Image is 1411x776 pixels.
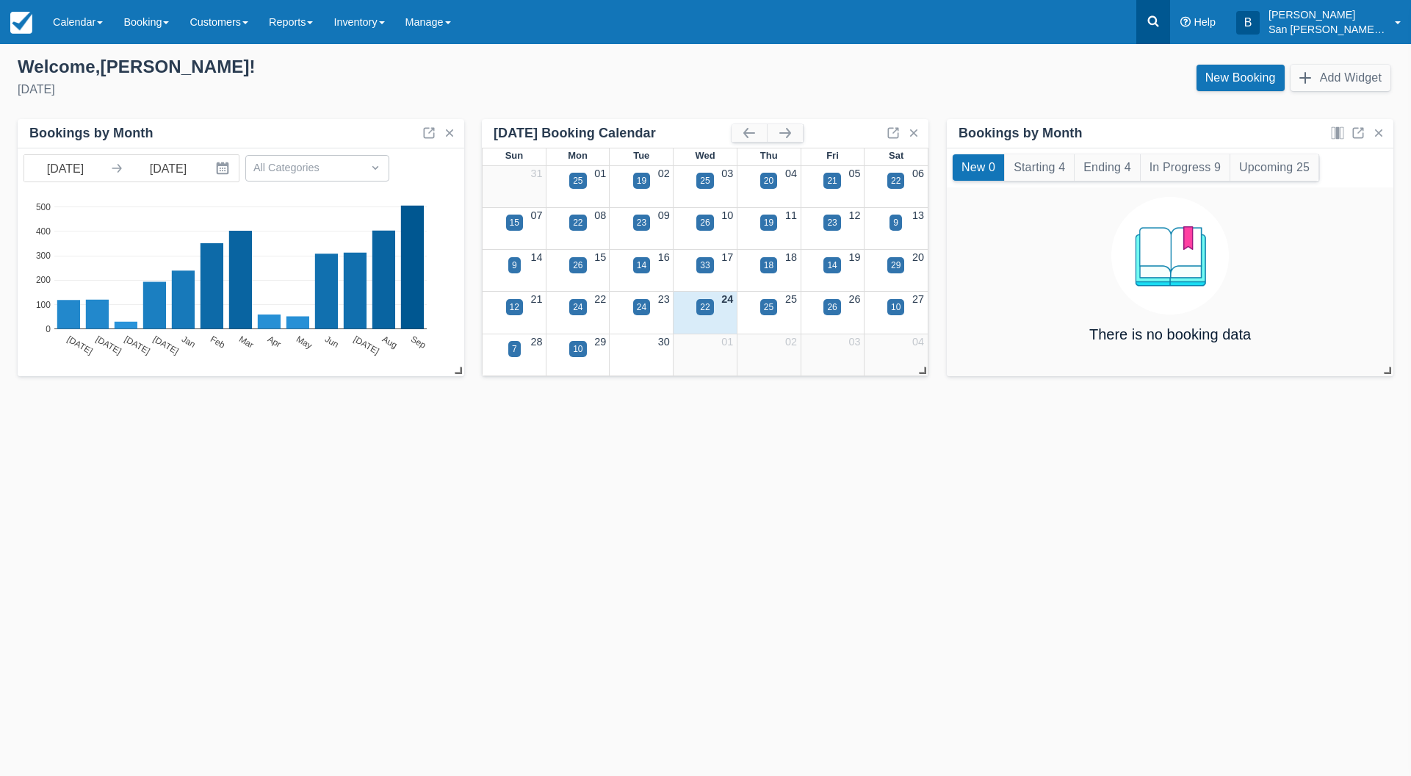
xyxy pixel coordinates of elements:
[494,125,732,142] div: [DATE] Booking Calendar
[510,301,519,314] div: 12
[10,12,32,34] img: checkfront-main-nav-mini-logo.png
[889,150,903,161] span: Sat
[658,168,670,179] a: 02
[764,216,773,229] div: 19
[721,209,733,221] a: 10
[1089,326,1251,342] h4: There is no booking data
[959,125,1083,142] div: Bookings by Month
[637,259,646,272] div: 14
[1269,22,1386,37] p: San [PERSON_NAME] Hut Systems
[827,216,837,229] div: 23
[891,259,901,272] div: 29
[848,168,860,179] a: 05
[531,209,543,221] a: 07
[721,336,733,348] a: 01
[760,150,778,161] span: Thu
[848,293,860,305] a: 26
[1269,7,1386,22] p: [PERSON_NAME]
[18,56,694,78] div: Welcome , [PERSON_NAME] !
[512,259,517,272] div: 9
[510,216,519,229] div: 15
[891,301,901,314] div: 10
[637,174,646,187] div: 19
[848,336,860,348] a: 03
[912,293,924,305] a: 27
[721,168,733,179] a: 03
[573,174,582,187] div: 25
[1197,65,1285,91] a: New Booking
[764,174,773,187] div: 20
[695,150,715,161] span: Wed
[594,336,606,348] a: 29
[1180,17,1191,27] i: Help
[505,150,523,161] span: Sun
[1075,154,1139,181] button: Ending 4
[573,259,582,272] div: 26
[827,174,837,187] div: 21
[594,251,606,263] a: 15
[633,150,649,161] span: Tue
[912,209,924,221] a: 13
[18,81,694,98] div: [DATE]
[1194,16,1216,28] span: Help
[24,155,107,182] input: Start Date
[785,251,797,263] a: 18
[700,216,710,229] div: 26
[912,251,924,263] a: 20
[209,155,239,182] button: Interact with the calendar and add the check-in date for your trip.
[700,174,710,187] div: 25
[368,160,383,175] span: Dropdown icon
[127,155,209,182] input: End Date
[594,209,606,221] a: 08
[785,293,797,305] a: 25
[658,209,670,221] a: 09
[827,301,837,314] div: 26
[785,209,797,221] a: 11
[29,125,154,142] div: Bookings by Month
[1111,197,1229,315] img: booking.png
[764,301,773,314] div: 25
[594,168,606,179] a: 01
[531,251,543,263] a: 14
[700,301,710,314] div: 22
[700,259,710,272] div: 33
[637,301,646,314] div: 24
[764,259,773,272] div: 18
[848,251,860,263] a: 19
[1236,11,1260,35] div: B
[912,336,924,348] a: 04
[827,259,837,272] div: 14
[912,168,924,179] a: 06
[1230,154,1318,181] button: Upcoming 25
[531,293,543,305] a: 21
[1291,65,1390,91] button: Add Widget
[573,301,582,314] div: 24
[637,216,646,229] div: 23
[953,154,1004,181] button: New 0
[848,209,860,221] a: 12
[658,251,670,263] a: 16
[512,342,517,356] div: 7
[1005,154,1074,181] button: Starting 4
[785,168,797,179] a: 04
[893,216,898,229] div: 9
[531,168,543,179] a: 31
[785,336,797,348] a: 02
[658,336,670,348] a: 30
[573,342,582,356] div: 10
[826,150,839,161] span: Fri
[658,293,670,305] a: 23
[891,174,901,187] div: 22
[568,150,588,161] span: Mon
[721,251,733,263] a: 17
[573,216,582,229] div: 22
[594,293,606,305] a: 22
[721,293,733,305] a: 24
[1141,154,1230,181] button: In Progress 9
[531,336,543,348] a: 28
